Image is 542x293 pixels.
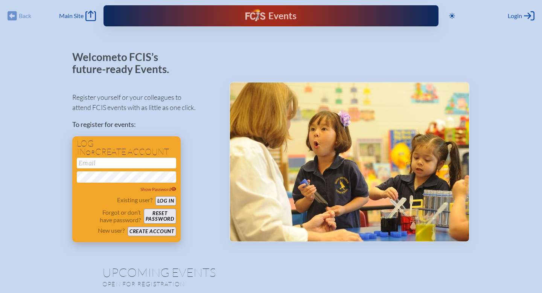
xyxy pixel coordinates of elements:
p: Forgot or don’t have password? [77,209,141,224]
p: Register yourself or your colleagues to attend FCIS events with as little as one click. [72,92,217,113]
p: Open for registration [102,280,301,288]
span: Login [508,12,522,20]
h1: Upcoming Events [102,266,440,278]
span: Show Password [140,186,177,192]
span: or [86,149,95,156]
p: To register for events: [72,119,217,130]
button: Resetpassword [144,209,176,224]
div: FCIS Events — Future ready [199,9,343,23]
button: Create account [128,227,176,236]
img: Events [230,82,469,241]
a: Main Site [59,11,96,21]
h1: Log in create account [77,139,176,156]
p: Existing user? [117,196,152,204]
input: Email [77,158,176,168]
p: Welcome to FCIS’s future-ready Events. [72,51,178,75]
button: Log in [155,196,176,206]
p: New user? [98,227,125,234]
span: Main Site [59,12,84,20]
